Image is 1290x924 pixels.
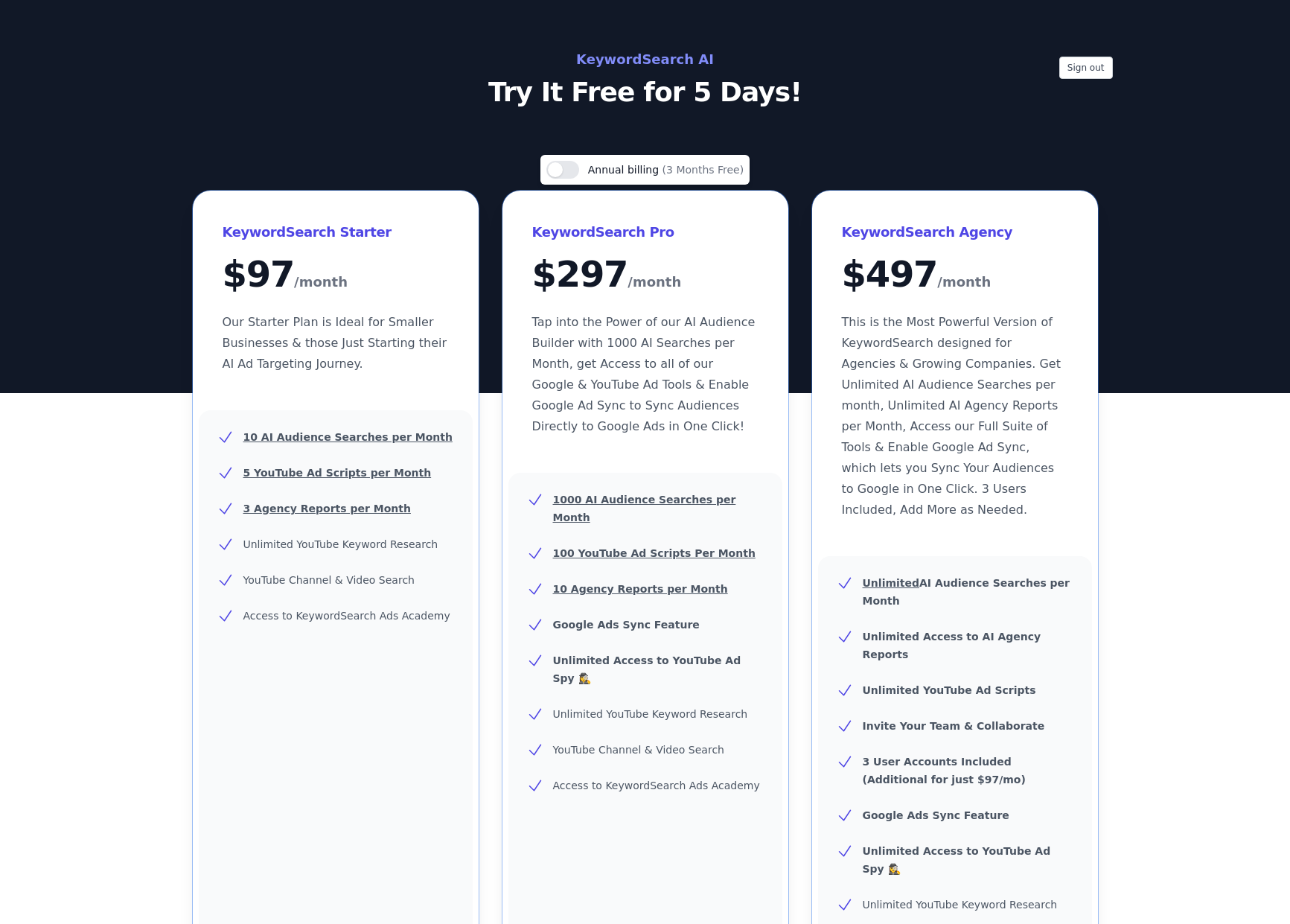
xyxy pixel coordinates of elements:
[1059,57,1113,79] button: Sign out
[312,77,979,107] p: Try It Free for 5 Days!
[532,256,759,294] div: $ 297
[243,467,432,479] u: 5 YouTube Ad Scripts per Month
[863,684,1036,696] b: Unlimited YouTube Ad Scripts
[588,164,662,176] span: Annual billing
[842,315,1061,517] span: This is the Most Powerful Version of KeywordSearch designed for Agencies & Growing Companies. Get...
[863,577,920,589] u: Unlimited
[243,431,453,443] u: 10 AI Audience Searches per Month
[312,48,979,71] h2: KeywordSearch AI
[243,503,411,514] u: 3 Agency Reports per Month
[937,270,991,294] span: /month
[863,845,1051,875] b: Unlimited Access to YouTube Ad Spy 🕵️‍♀️
[553,547,756,559] u: 100 YouTube Ad Scripts Per Month
[532,315,756,433] span: Tap into the Power of our AI Audience Builder with 1000 AI Searches per Month, get Access to all ...
[243,538,438,550] span: Unlimited YouTube Keyword Research
[553,619,700,631] b: Google Ads Sync Feature
[223,256,449,294] div: $ 97
[223,315,447,371] span: Our Starter Plan is Ideal for Smaller Businesses & those Just Starting their AI Ad Targeting Jour...
[553,744,724,756] span: YouTube Channel & Video Search
[532,220,759,244] h3: KeywordSearch Pro
[842,256,1068,294] div: $ 497
[863,577,1070,607] b: AI Audience Searches per Month
[553,654,741,684] b: Unlimited Access to YouTube Ad Spy 🕵️‍♀️
[223,220,449,244] h3: KeywordSearch Starter
[842,220,1068,244] h3: KeywordSearch Agency
[863,899,1058,911] span: Unlimited YouTube Keyword Research
[243,610,450,622] span: Access to KeywordSearch Ads Academy
[863,756,1026,786] b: 3 User Accounts Included (Additional for just $97/mo)
[553,583,728,595] u: 10 Agency Reports per Month
[662,164,744,176] span: (3 Months Free)
[863,720,1045,732] b: Invite Your Team & Collaborate
[628,270,681,294] span: /month
[243,574,415,586] span: YouTube Channel & Video Search
[863,631,1041,660] b: Unlimited Access to AI Agency Reports
[553,780,760,791] span: Access to KeywordSearch Ads Academy
[553,494,736,523] u: 1000 AI Audience Searches per Month
[553,708,748,720] span: Unlimited YouTube Keyword Research
[863,809,1009,821] b: Google Ads Sync Feature
[294,270,348,294] span: /month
